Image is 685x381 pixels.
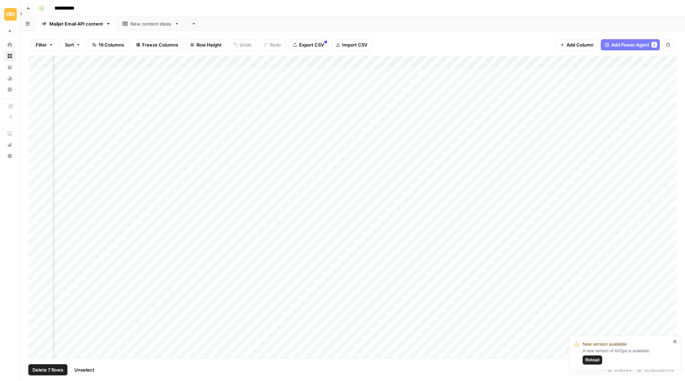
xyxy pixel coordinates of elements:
[70,364,99,375] button: Unselect
[49,20,103,27] div: Mailjet Email API content
[4,139,15,150] button: What's new?
[74,366,94,373] span: Unselect
[601,39,660,50] button: Add Power Agent2
[4,73,15,84] a: Usage
[4,39,15,50] a: Home
[130,20,172,27] div: New content ideas
[651,42,657,48] div: 2
[4,8,17,21] img: Sinch Logo
[240,41,252,48] span: Undo
[4,128,15,139] a: AirOps Academy
[299,41,324,48] span: Export CSV
[33,366,63,373] span: Delete 7 Rows
[65,41,74,48] span: Sort
[583,348,671,365] div: A new version of AirOps is available.
[634,364,677,375] div: 19/19 Columns
[131,39,183,50] button: Freeze Columns
[99,41,124,48] span: 19 Columns
[60,39,85,50] button: Sort
[36,41,47,48] span: Filter
[229,39,256,50] button: Undo
[331,39,372,50] button: Import CSV
[5,140,15,150] div: What's new?
[4,50,15,62] a: Browse
[88,39,129,50] button: 19 Columns
[342,41,367,48] span: Import CSV
[31,39,58,50] button: Filter
[288,39,329,50] button: Export CSV
[567,41,593,48] span: Add Column
[117,17,185,31] a: New content ideas
[556,39,598,50] button: Add Column
[4,84,15,95] a: Settings
[585,357,599,363] span: Reload
[653,42,655,48] span: 2
[4,62,15,73] a: Your Data
[605,364,634,375] div: 55 Rows
[4,150,15,162] button: Help + Support
[142,41,178,48] span: Freeze Columns
[673,339,678,344] button: close
[583,341,627,348] span: New version available
[196,41,222,48] span: Row Height
[36,17,117,31] a: Mailjet Email API content
[28,364,67,375] button: Delete 7 Rows
[611,41,649,48] span: Add Power Agent
[259,39,286,50] button: Redo
[583,355,602,365] button: Reload
[186,39,226,50] button: Row Height
[270,41,281,48] span: Redo
[4,6,15,23] button: Workspace: Sinch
